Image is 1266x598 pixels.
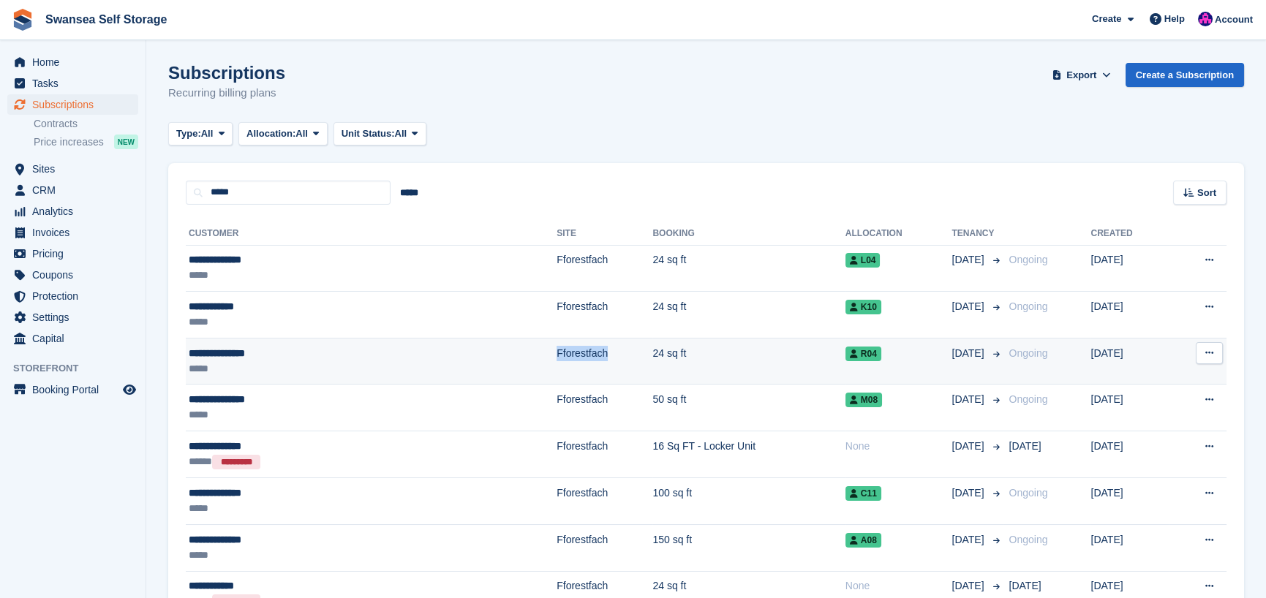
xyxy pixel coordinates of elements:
span: Settings [32,307,120,328]
a: menu [7,328,138,349]
td: [DATE] [1090,478,1169,525]
a: menu [7,159,138,179]
td: Fforestfach [557,431,652,478]
a: menu [7,307,138,328]
th: Created [1090,222,1169,246]
a: Swansea Self Storage [39,7,173,31]
span: Capital [32,328,120,349]
span: Ongoing [1009,487,1047,499]
button: Type: All [168,122,233,146]
span: Home [32,52,120,72]
td: 24 sq ft [652,338,845,385]
span: Ongoing [1009,347,1047,359]
span: Ongoing [1009,254,1047,265]
a: menu [7,201,138,222]
button: Allocation: All [238,122,328,146]
td: Fforestfach [557,385,652,431]
span: Export [1066,68,1096,83]
span: [DATE] [952,299,987,314]
td: 24 sq ft [652,292,845,338]
div: None [845,578,952,594]
th: Customer [186,222,557,246]
span: Sort [1197,186,1216,200]
div: None [845,439,952,454]
span: Invoices [32,222,120,243]
td: 50 sq ft [652,385,845,431]
img: stora-icon-8386f47178a22dfd0bd8f6a31ec36ba5ce8667c1dd55bd0f319d3a0aa187defe.svg [12,9,34,31]
span: C11 [845,486,881,501]
span: Unit Status: [342,126,395,141]
span: Help [1164,12,1185,26]
span: All [295,126,308,141]
a: Create a Subscription [1126,63,1244,87]
td: [DATE] [1090,338,1169,385]
a: menu [7,180,138,200]
a: menu [7,222,138,243]
span: Storefront [13,361,146,376]
a: menu [7,243,138,264]
td: [DATE] [1090,292,1169,338]
h1: Subscriptions [168,63,285,83]
img: Donna Davies [1198,12,1213,26]
span: L04 [845,253,881,268]
td: 150 sq ft [652,524,845,571]
button: Export [1050,63,1114,87]
span: [DATE] [1009,580,1041,591]
th: Booking [652,222,845,246]
td: [DATE] [1090,431,1169,478]
span: [DATE] [1009,440,1041,452]
a: Preview store [121,381,138,398]
td: [DATE] [1090,524,1169,571]
button: Unit Status: All [334,122,426,146]
td: 16 Sq FT - Locker Unit [652,431,845,478]
span: [DATE] [952,485,987,501]
span: All [201,126,214,141]
a: menu [7,379,138,400]
td: Fforestfach [557,245,652,292]
td: [DATE] [1090,385,1169,431]
span: M08 [845,393,882,407]
span: Account [1215,12,1253,27]
span: CRM [32,180,120,200]
a: Contracts [34,117,138,131]
span: Analytics [32,201,120,222]
p: Recurring billing plans [168,85,285,102]
td: Fforestfach [557,524,652,571]
span: [DATE] [952,532,987,548]
span: Protection [32,286,120,306]
span: Pricing [32,243,120,264]
span: Sites [32,159,120,179]
th: Allocation [845,222,952,246]
span: [DATE] [952,392,987,407]
span: [DATE] [952,439,987,454]
span: [DATE] [952,578,987,594]
span: Booking Portal [32,379,120,400]
td: 24 sq ft [652,245,845,292]
th: Tenancy [952,222,1003,246]
span: Subscriptions [32,94,120,115]
span: Type: [176,126,201,141]
a: menu [7,286,138,306]
span: [DATE] [952,346,987,361]
span: Tasks [32,73,120,94]
span: Ongoing [1009,534,1047,545]
th: Site [557,222,652,246]
span: Create [1092,12,1121,26]
span: A08 [845,533,881,548]
td: Fforestfach [557,478,652,525]
span: Ongoing [1009,393,1047,405]
a: Price increases NEW [34,134,138,150]
a: menu [7,265,138,285]
td: Fforestfach [557,292,652,338]
a: menu [7,73,138,94]
a: menu [7,94,138,115]
span: All [395,126,407,141]
td: Fforestfach [557,338,652,385]
span: Coupons [32,265,120,285]
a: menu [7,52,138,72]
td: [DATE] [1090,245,1169,292]
td: 100 sq ft [652,478,845,525]
span: Ongoing [1009,300,1047,312]
div: NEW [114,135,138,149]
span: Allocation: [246,126,295,141]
